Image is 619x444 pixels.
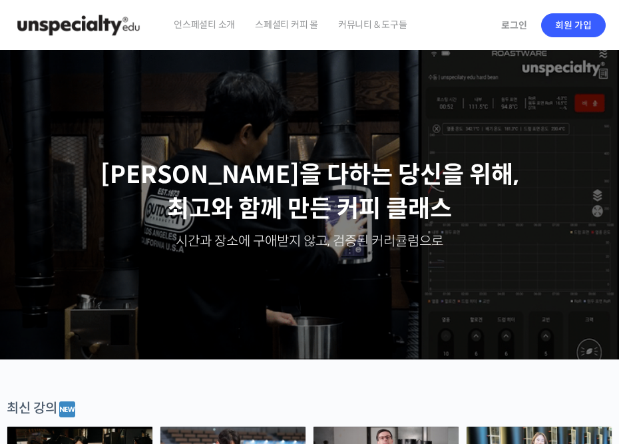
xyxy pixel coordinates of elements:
a: 회원 가입 [541,13,606,37]
p: 시간과 장소에 구애받지 않고, 검증된 커리큘럼으로 [13,232,606,251]
div: 최신 강의 [7,399,612,419]
p: [PERSON_NAME]을 다하는 당신을 위해, 최고와 함께 만든 커피 클래스 [13,158,606,226]
img: 🆕 [59,401,75,417]
a: 로그인 [493,10,535,41]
